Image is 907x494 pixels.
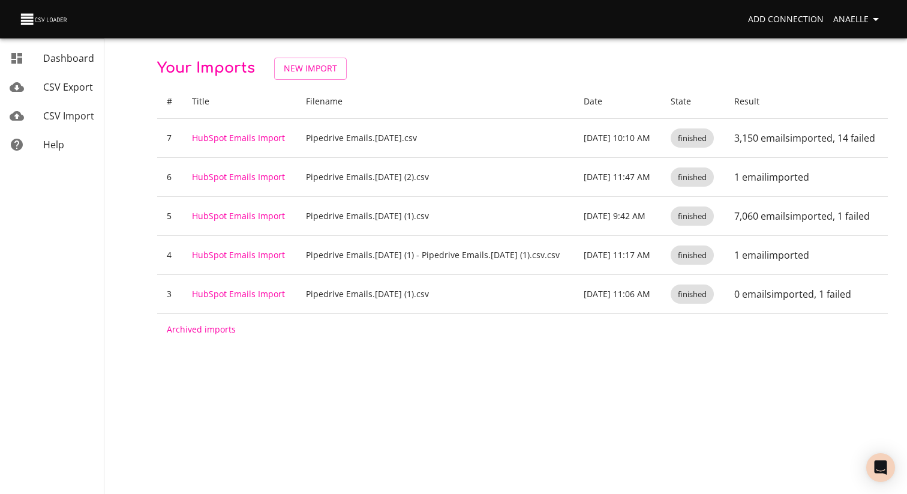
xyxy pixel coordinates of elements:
th: Result [725,85,888,119]
span: Your Imports [157,60,255,76]
td: Pipedrive Emails.[DATE].csv [296,118,574,157]
a: HubSpot Emails Import [192,288,285,300]
p: 7,060 emails imported , 1 failed [734,209,878,223]
span: Dashboard [43,52,94,65]
span: Help [43,138,64,151]
span: Add Connection [748,12,824,27]
td: [DATE] 11:47 AM [574,157,662,196]
td: [DATE] 11:06 AM [574,274,662,313]
th: State [661,85,725,119]
span: New Import [284,61,337,76]
span: finished [671,172,714,183]
span: finished [671,211,714,222]
p: 1 email imported [734,248,878,262]
th: Title [182,85,296,119]
td: 5 [157,196,182,235]
span: finished [671,133,714,144]
td: Pipedrive Emails.[DATE] (1) - Pipedrive Emails.[DATE] (1).csv.csv [296,235,574,274]
span: CSV Import [43,109,94,122]
p: 3,150 emails imported , 14 failed [734,131,878,145]
td: 7 [157,118,182,157]
a: Archived imports [167,324,236,335]
td: [DATE] 11:17 AM [574,235,662,274]
p: 0 emails imported , 1 failed [734,287,878,301]
td: [DATE] 10:10 AM [574,118,662,157]
th: # [157,85,182,119]
a: HubSpot Emails Import [192,132,285,143]
a: HubSpot Emails Import [192,249,285,261]
p: 1 email imported [734,170,878,184]
td: Pipedrive Emails.[DATE] (1).csv [296,274,574,313]
div: Open Intercom Messenger [866,453,895,482]
span: finished [671,289,714,300]
span: Anaelle [833,12,883,27]
span: finished [671,250,714,261]
td: 4 [157,235,182,274]
span: CSV Export [43,80,93,94]
a: New Import [274,58,347,80]
th: Date [574,85,662,119]
td: [DATE] 9:42 AM [574,196,662,235]
td: 3 [157,274,182,313]
td: Pipedrive Emails.[DATE] (2).csv [296,157,574,196]
td: 6 [157,157,182,196]
a: HubSpot Emails Import [192,210,285,221]
a: Add Connection [743,8,828,31]
th: Filename [296,85,574,119]
button: Anaelle [828,8,888,31]
td: Pipedrive Emails.[DATE] (1).csv [296,196,574,235]
img: CSV Loader [19,11,70,28]
a: HubSpot Emails Import [192,171,285,182]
